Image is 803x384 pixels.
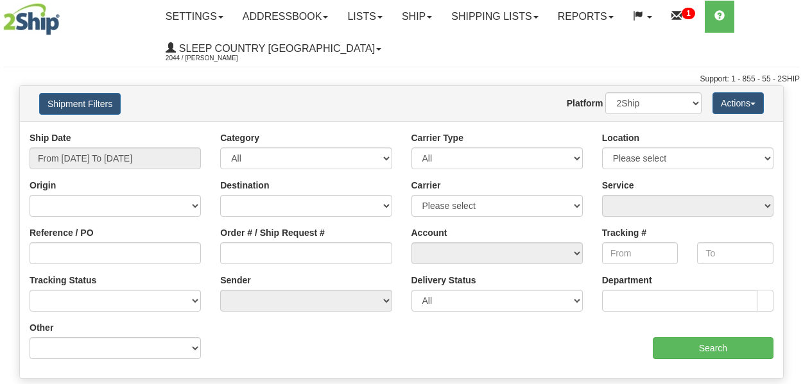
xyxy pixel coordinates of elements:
input: Search [653,337,773,359]
label: Account [411,226,447,239]
a: Shipping lists [442,1,548,33]
label: Ship Date [30,131,71,144]
input: To [697,242,773,264]
a: Addressbook [233,1,338,33]
label: Order # / Ship Request # [220,226,325,239]
a: Settings [156,1,233,33]
label: Service [602,179,634,192]
label: Other [30,321,53,334]
a: Ship [392,1,442,33]
label: Delivery Status [411,274,476,287]
img: logo2044.jpg [3,3,60,35]
label: Carrier [411,179,441,192]
label: Sender [220,274,250,287]
label: Tracking # [602,226,646,239]
label: Location [602,131,639,144]
label: Tracking Status [30,274,96,287]
a: Sleep Country [GEOGRAPHIC_DATA] 2044 / [PERSON_NAME] [156,33,391,65]
iframe: chat widget [773,126,802,257]
label: Destination [220,179,269,192]
div: Support: 1 - 855 - 55 - 2SHIP [3,74,800,85]
label: Reference / PO [30,226,94,239]
label: Carrier Type [411,131,463,144]
label: Department [602,274,652,287]
label: Origin [30,179,56,192]
a: Lists [338,1,392,33]
sup: 1 [682,8,695,19]
label: Category [220,131,259,144]
span: Sleep Country [GEOGRAPHIC_DATA] [176,43,375,54]
span: 2044 / [PERSON_NAME] [166,52,262,65]
button: Shipment Filters [39,93,121,115]
button: Actions [712,92,764,114]
a: Reports [548,1,623,33]
a: 1 [662,1,705,33]
input: From [602,242,678,264]
label: Platform [567,97,603,110]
